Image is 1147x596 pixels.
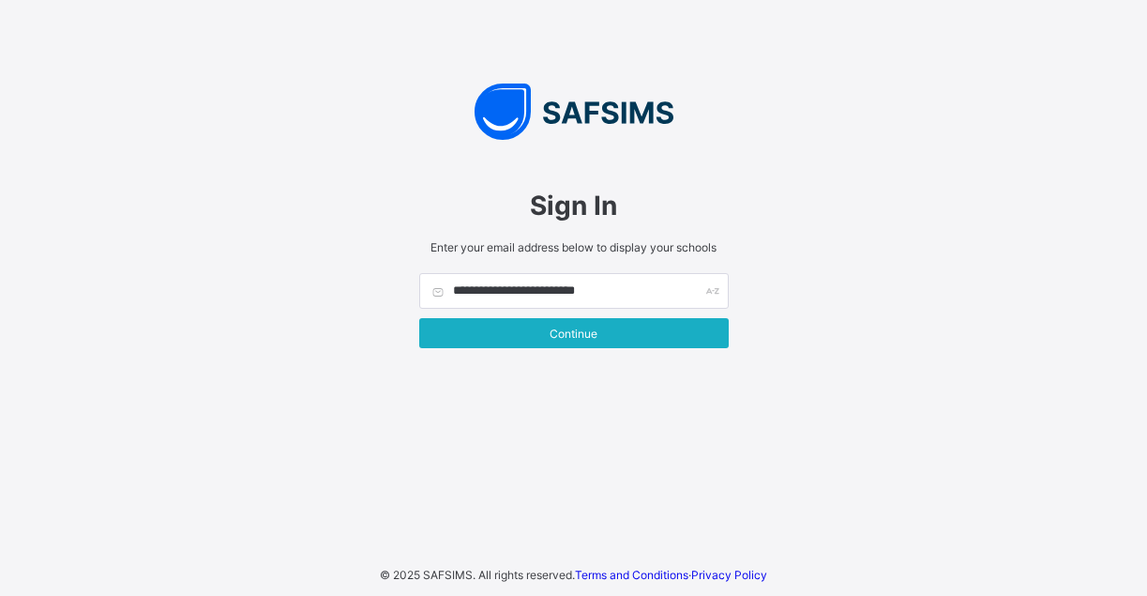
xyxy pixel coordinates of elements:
[400,84,747,140] img: SAFSIMS Logo
[691,568,767,582] a: Privacy Policy
[575,568,688,582] a: Terms and Conditions
[575,568,767,582] span: ·
[433,327,715,341] span: Continue
[380,568,575,582] span: © 2025 SAFSIMS. All rights reserved.
[419,240,729,254] span: Enter your email address below to display your schools
[419,190,729,222] span: Sign In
